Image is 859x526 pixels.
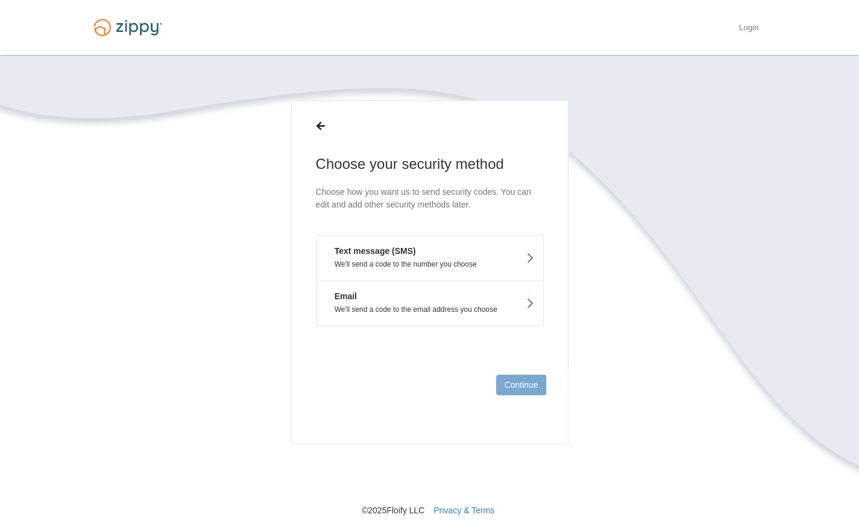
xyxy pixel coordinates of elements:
em: Text message (SMS) [326,245,416,257]
button: Text message (SMS)We'll send a code to the number you choose [316,235,544,280]
button: Continue [496,375,546,395]
p: We'll send a code to the number you choose [326,260,534,268]
img: Logo [86,13,169,42]
em: Email [326,290,357,302]
h1: Choose your security method [316,154,544,174]
p: Choose how you want us to send security codes. You can edit and add other security methods later. [316,186,544,211]
a: Login [738,23,758,35]
a: Privacy & Terms [433,505,494,515]
p: We'll send a code to the email address you choose [326,305,534,314]
button: EmailWe'll send a code to the email address you choose [316,280,544,326]
nav: © 2025 Floify LLC [86,444,773,516]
